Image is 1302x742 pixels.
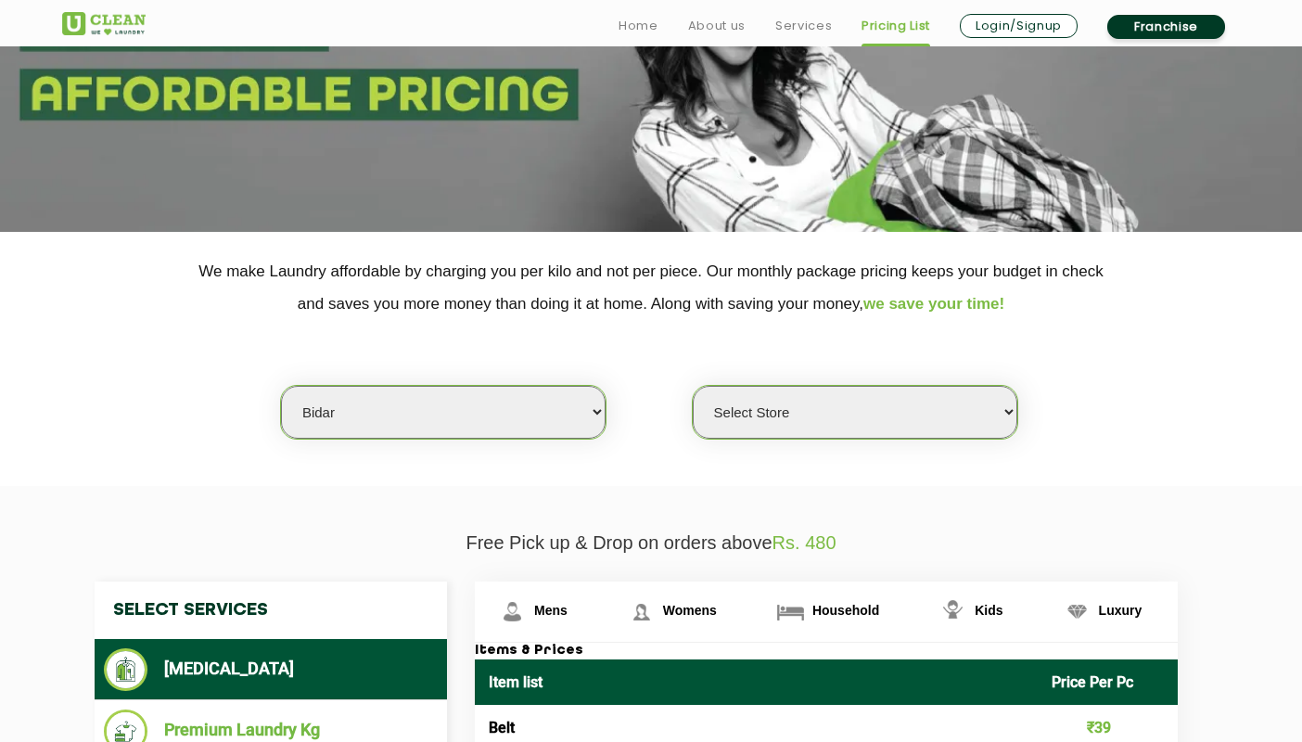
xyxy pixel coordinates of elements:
li: [MEDICAL_DATA] [104,648,438,691]
span: Mens [534,603,568,618]
p: We make Laundry affordable by charging you per kilo and not per piece. Our monthly package pricin... [62,255,1240,320]
span: Luxury [1099,603,1142,618]
img: Luxury [1061,595,1093,628]
img: Household [774,595,807,628]
a: Franchise [1107,15,1225,39]
a: Pricing List [862,15,930,37]
a: About us [688,15,746,37]
p: Free Pick up & Drop on orders above [62,532,1240,554]
a: Services [775,15,832,37]
th: Price Per Pc [1038,659,1179,705]
th: Item list [475,659,1038,705]
span: we save your time! [863,295,1004,313]
img: Dry Cleaning [104,648,147,691]
img: UClean Laundry and Dry Cleaning [62,12,146,35]
h4: Select Services [95,582,447,639]
span: Household [812,603,879,618]
a: Home [619,15,658,37]
span: Rs. 480 [772,532,836,553]
img: Womens [625,595,657,628]
h3: Items & Prices [475,643,1178,659]
img: Mens [496,595,529,628]
img: Kids [937,595,969,628]
span: Kids [975,603,1002,618]
span: Womens [663,603,717,618]
a: Login/Signup [960,14,1078,38]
